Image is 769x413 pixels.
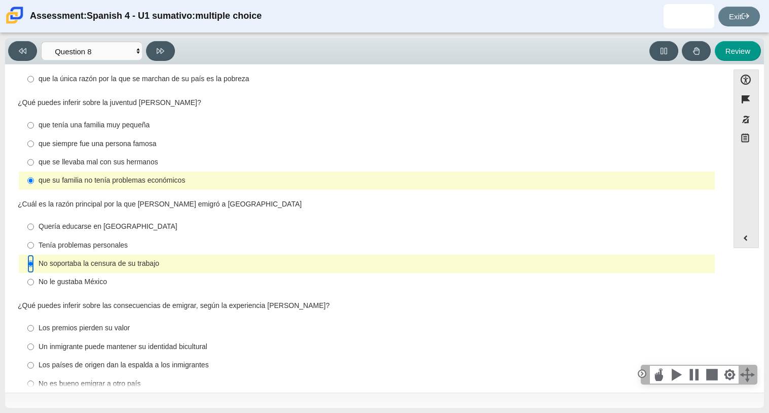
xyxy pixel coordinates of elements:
[39,379,711,389] div: No es bueno emigrar a otro país
[685,366,703,384] div: Pause Speech
[734,70,759,89] button: Open Accessibility Menu
[703,366,721,384] div: Stops speech playback
[4,5,25,26] img: Carmen School of Science & Technology
[39,74,711,84] div: que la única razón por la que se marchan de su país es la pobreza
[30,10,87,22] thspan: Assessment:
[39,342,711,352] div: Un inmigrante puede mantener su identidad bicultural
[739,366,756,384] div: Click and hold and drag to move the toolbar.
[195,10,262,22] thspan: multiple choice
[39,139,711,149] div: que siempre fue una persona famosa
[729,12,742,21] thspan: Exit
[18,98,716,108] div: ¿Qué puedes inferir sobre la juventud [PERSON_NAME]?
[10,70,723,389] div: Assessment items
[39,240,711,251] div: Tenía problemas personales
[715,41,761,61] button: Review
[734,129,759,150] button: Notepad
[39,259,711,269] div: No soportaba la censura de su trabajo
[650,366,668,384] div: Select this button, then click anywhere in the text to start reading aloud
[39,157,711,167] div: que se llevaba mal con sus hermanos
[39,323,711,333] div: Los premios pierden su valor
[4,19,25,27] a: Carmen School of Science & Technology
[734,89,759,109] button: Flag item
[39,277,711,287] div: No le gustaba México
[39,222,711,232] div: Quería educarse en [GEOGRAPHIC_DATA]
[682,41,711,61] button: Raise Your Hand
[636,367,648,380] div: Click to collapse the toolbar.
[681,8,697,24] img: arianna.nunez.vxbeOf
[18,301,716,311] div: ¿Qué puedes inferir sobre las consecuencias de emigrar, según la experiencia [PERSON_NAME]?
[39,120,711,130] div: que tenía una familia muy pequeña
[721,366,739,384] div: Change Settings
[668,366,685,384] div: Speak the current selection
[87,10,195,22] thspan: Spanish 4 - U1 sumativo:
[39,176,711,186] div: que su familia no tenía problemas económicos
[718,7,760,26] a: Exit
[642,366,650,384] div: Click to collapse the toolbar.
[734,228,758,248] button: Expand menu. Displays the button labels.
[18,199,716,210] div: ¿Cuál es la razón principal por la que [PERSON_NAME] emigró a [GEOGRAPHIC_DATA]
[734,110,759,129] button: Toggle response masking
[39,360,711,370] div: Los países de origen dan la espalda a los inmigrantes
